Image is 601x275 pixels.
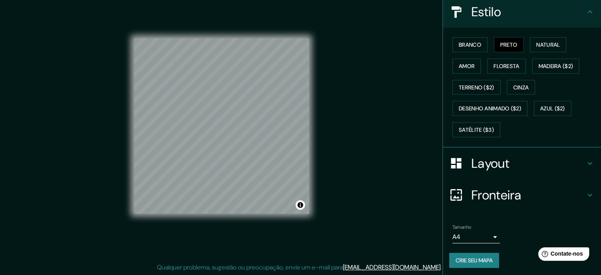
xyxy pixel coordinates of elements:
[452,101,528,116] button: Desenho animado ($2)
[534,101,571,116] button: Azul ($2)
[452,59,481,74] button: Amor
[443,179,601,211] div: Fronteira
[531,244,592,266] iframe: Iniciador de widget de ajuda
[494,63,519,70] font: Floresta
[459,63,475,70] font: Amor
[296,200,305,210] button: Alternar atribuição
[532,59,580,74] button: Madeira ($2)
[539,63,573,70] font: Madeira ($2)
[500,41,518,48] font: Preto
[452,224,471,230] font: Tamanho
[452,37,488,52] button: Branco
[507,80,535,95] button: Cinza
[487,59,526,74] button: Floresta
[343,263,441,271] a: [EMAIL_ADDRESS][DOMAIN_NAME]
[459,84,494,91] font: Terreno ($2)
[513,84,529,91] font: Cinza
[456,257,493,264] font: Crie seu mapa
[449,253,499,268] button: Crie seu mapa
[471,4,501,20] font: Estilo
[157,263,343,271] font: Qualquer problema, sugestão ou preocupação, envie um e-mail para
[441,263,442,271] font: .
[494,37,524,52] button: Preto
[452,80,501,95] button: Terreno ($2)
[452,233,460,241] font: A4
[442,263,443,271] font: .
[452,231,500,243] div: A4
[452,122,500,137] button: Satélite ($3)
[471,155,509,172] font: Layout
[459,126,494,133] font: Satélite ($3)
[443,148,601,179] div: Layout
[459,41,481,48] font: Branco
[536,41,560,48] font: Natural
[540,105,565,112] font: Azul ($2)
[459,105,521,112] font: Desenho animado ($2)
[134,38,309,214] canvas: Mapa
[530,37,566,52] button: Natural
[471,187,522,203] font: Fronteira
